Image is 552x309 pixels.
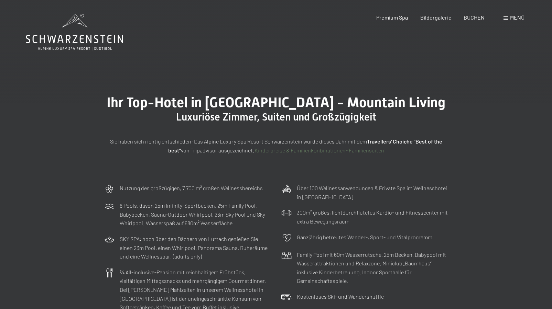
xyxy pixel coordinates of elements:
[107,94,445,111] span: Ihr Top-Hotel in [GEOGRAPHIC_DATA] - Mountain Living
[120,234,271,261] p: SKY SPA: hoch über den Dächern von Luttach genießen Sie einen 23m Pool, einen Whirlpool, Panorama...
[510,14,524,21] span: Menü
[297,292,384,301] p: Kostenloses Ski- und Wandershuttle
[120,201,271,228] p: 6 Pools, davon 25m Infinity-Sportbecken, 25m Family Pool, Babybecken, Sauna-Outdoor Whirlpool, 23...
[120,184,263,193] p: Nutzung des großzügigen, 7.700 m² großen Wellnessbereichs
[420,14,452,21] a: Bildergalerie
[255,147,384,153] a: Kinderpreise & Familienkonbinationen- Familiensuiten
[376,14,408,21] a: Premium Spa
[297,184,448,201] p: Über 100 Wellnessanwendungen & Private Spa im Wellnesshotel in [GEOGRAPHIC_DATA]
[297,208,448,226] p: 300m² großes, lichtdurchflutetes Kardio- und Fitnesscenter mit extra Bewegungsraum
[176,111,376,123] span: Luxuriöse Zimmer, Suiten und Großzügigkeit
[297,233,432,242] p: Ganzjährig betreutes Wander-, Sport- und Vitalprogramm
[168,138,442,153] strong: Travellers' Choiche "Best of the best"
[464,14,485,21] a: BUCHEN
[297,250,448,285] p: Family Pool mit 60m Wasserrutsche, 25m Becken, Babypool mit Wasserattraktionen und Relaxzone. Min...
[104,137,448,154] p: Sie haben sich richtig entschieden: Das Alpine Luxury Spa Resort Schwarzenstein wurde dieses Jahr...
